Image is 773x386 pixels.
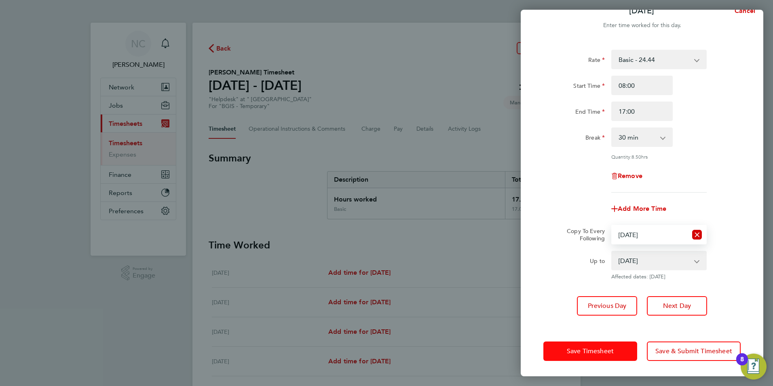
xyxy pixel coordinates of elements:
[611,206,666,212] button: Add More Time
[741,354,767,380] button: Open Resource Center, 8 new notifications
[560,227,605,242] label: Copy To Every Following
[629,5,654,17] p: [DATE]
[588,302,627,310] span: Previous Day
[567,347,614,355] span: Save Timesheet
[611,173,642,179] button: Remove
[732,7,755,15] span: Cancel
[663,302,691,310] span: Next Day
[631,153,641,160] span: 8.50
[577,296,637,316] button: Previous Day
[573,82,605,92] label: Start Time
[618,205,666,212] span: Add More Time
[521,21,763,30] div: Enter time worked for this day.
[543,341,637,361] button: Save Timesheet
[722,3,763,19] button: Cancel
[655,347,732,355] span: Save & Submit Timesheet
[611,153,707,160] div: Quantity: hrs
[692,226,702,244] button: Reset selection
[740,359,744,370] div: 8
[611,274,707,280] span: Affected dates: [DATE]
[585,134,605,144] label: Break
[647,341,741,361] button: Save & Submit Timesheet
[611,102,673,121] input: E.g. 18:00
[611,76,673,95] input: E.g. 08:00
[647,296,707,316] button: Next Day
[575,108,605,118] label: End Time
[588,56,605,66] label: Rate
[590,257,605,267] label: Up to
[618,172,642,180] span: Remove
